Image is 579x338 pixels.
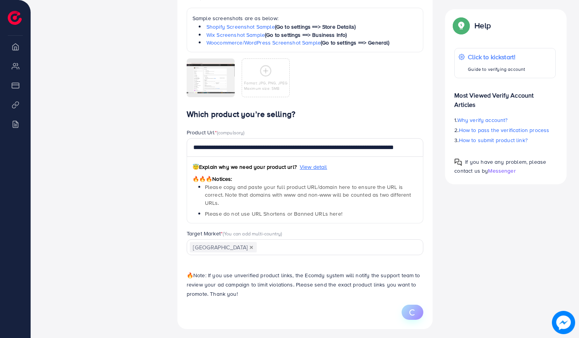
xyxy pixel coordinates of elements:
span: Please do not use URL Shortens or Banned URLs here! [205,210,342,218]
span: Why verify account? [457,116,508,124]
a: Wix Screenshot Sample [206,31,265,39]
p: Format: JPG, PNG, JPEG [244,80,288,86]
p: 3. [454,136,556,145]
div: Search for option [187,239,424,255]
p: Note: If you use unverified product links, the Ecomdy system will notify the support team to revi... [187,271,424,299]
span: 😇 [192,163,199,171]
img: logo [8,11,22,25]
span: 🔥🔥🔥 [192,175,212,183]
img: Popup guide [454,19,468,33]
p: Click to kickstart! [468,52,525,62]
a: Shopify Screenshot Sample [206,23,275,31]
span: If you have any problem, please contact us by [454,158,546,175]
span: [GEOGRAPHIC_DATA] [190,242,257,253]
span: View detail [300,163,327,171]
label: Target Market [187,230,282,237]
span: Messenger [488,167,515,175]
span: How to pass the verification process [459,126,550,134]
p: Sample screenshots are as below: [192,14,418,23]
span: (Go to settings ==> Business Info) [265,31,347,39]
img: Popup guide [454,158,462,166]
span: (You can add multi-country) [223,230,282,237]
span: Notices: [192,175,232,183]
img: image [552,311,575,334]
span: Explain why we need your product url? [192,163,297,171]
span: (compulsory) [217,129,245,136]
img: img uploaded [187,63,235,93]
span: Please copy and paste your full product URL/domain here to ensure the URL is correct. Note that d... [205,183,411,207]
span: (Go to settings ==> Store Details) [275,23,356,31]
p: 1. [454,115,556,125]
p: Guide to verifying account [468,65,525,74]
label: Product Url [187,129,245,136]
span: (Go to settings ==> General) [321,39,389,46]
button: Deselect Pakistan [249,245,253,249]
span: 🔥 [187,271,193,279]
p: 2. [454,125,556,135]
span: How to submit product link? [459,136,527,144]
p: Maximum size: 5MB [244,86,288,91]
h4: Which product you’re selling? [187,110,424,119]
p: Most Viewed Verify Account Articles [454,84,556,109]
input: Search for option [258,242,414,254]
p: Help [474,21,491,30]
a: Woocommerce/WordPress Screenshot Sample [206,39,321,46]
